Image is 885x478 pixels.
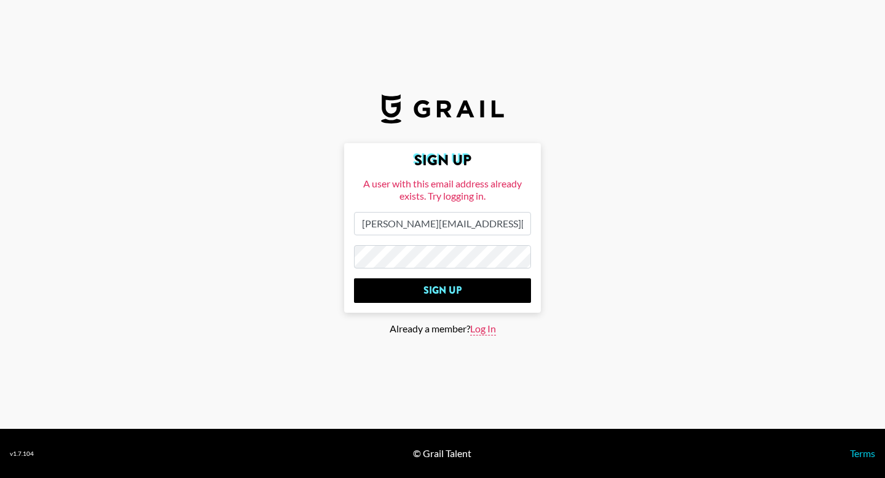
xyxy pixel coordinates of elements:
input: Sign Up [354,278,531,303]
h2: Sign Up [354,153,531,168]
div: © Grail Talent [413,447,471,460]
a: Terms [850,447,875,459]
input: Email [354,212,531,235]
span: Log In [470,323,496,335]
div: Already a member? [10,323,875,335]
img: Grail Talent Logo [381,94,504,123]
div: A user with this email address already exists. Try logging in. [354,178,531,202]
div: v 1.7.104 [10,450,34,458]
